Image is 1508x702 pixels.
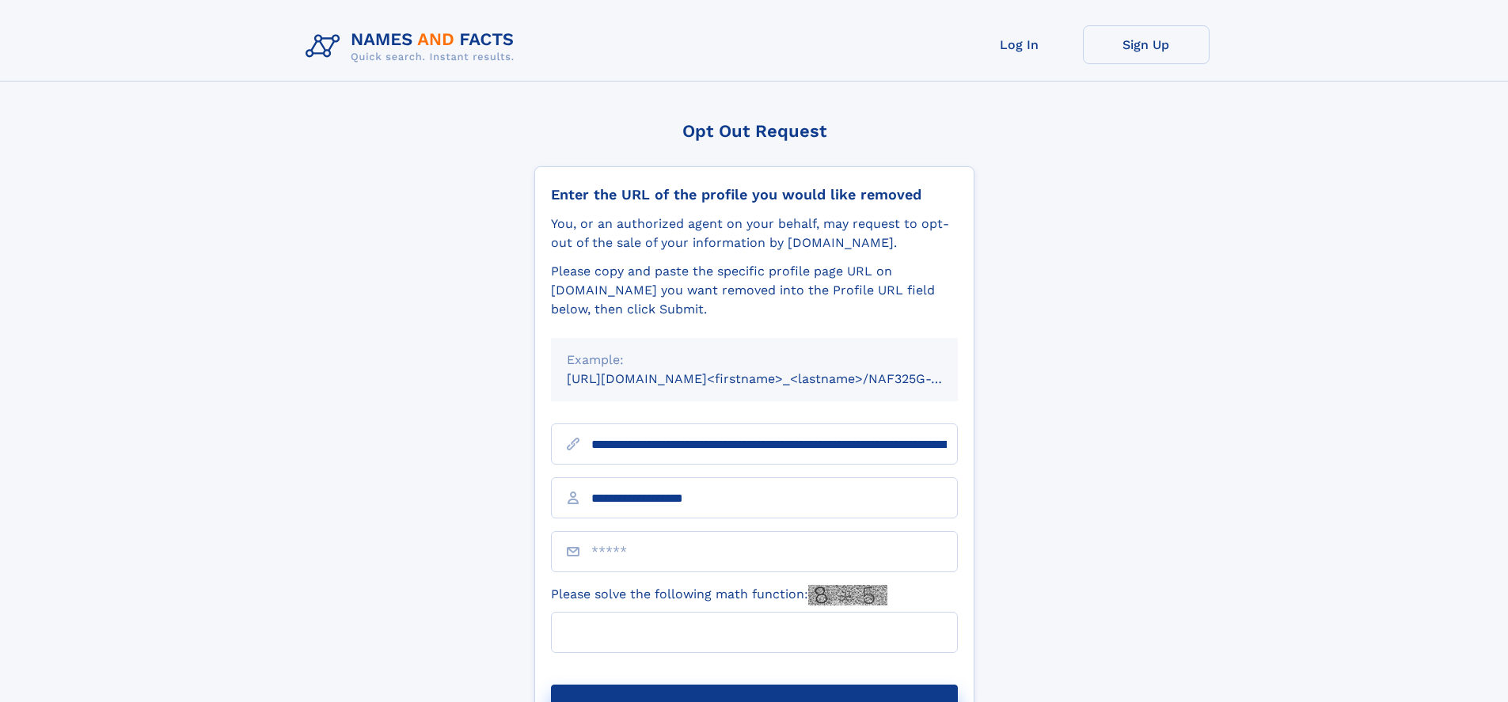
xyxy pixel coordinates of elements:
[567,351,942,370] div: Example:
[299,25,527,68] img: Logo Names and Facts
[551,262,958,319] div: Please copy and paste the specific profile page URL on [DOMAIN_NAME] you want removed into the Pr...
[551,214,958,252] div: You, or an authorized agent on your behalf, may request to opt-out of the sale of your informatio...
[956,25,1083,64] a: Log In
[551,585,887,605] label: Please solve the following math function:
[551,186,958,203] div: Enter the URL of the profile you would like removed
[534,121,974,141] div: Opt Out Request
[567,371,988,386] small: [URL][DOMAIN_NAME]<firstname>_<lastname>/NAF325G-xxxxxxxx
[1083,25,1210,64] a: Sign Up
